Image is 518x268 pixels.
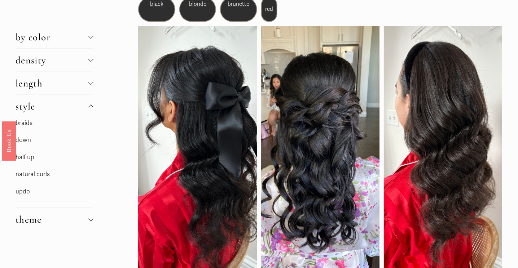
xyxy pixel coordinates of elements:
[51,5,58,12] img: SEOSpace
[11,42,23,54] a: Need help?
[16,136,31,144] a: down
[189,1,206,7] a: blonde
[16,118,93,208] div: style
[16,100,88,112] span: style
[16,49,93,72] button: density
[16,153,34,161] a: half up
[16,77,88,89] span: length
[265,6,273,12] a: red
[16,170,50,178] a: natural curls
[16,25,93,32] p: Plugin is loading...
[16,95,93,118] button: style
[2,121,16,161] a: Book Us
[16,26,93,49] button: by color
[228,1,249,7] a: brunette
[16,31,88,43] span: by color
[16,188,30,195] a: updo
[16,214,88,225] span: theme
[16,119,32,127] a: braids
[16,208,93,231] button: theme
[16,54,88,66] span: density
[5,35,103,122] img: Rough Water SEO
[150,1,163,7] a: black
[16,72,93,95] button: length
[16,18,93,25] p: Get ready!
